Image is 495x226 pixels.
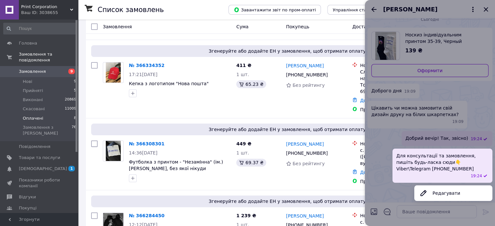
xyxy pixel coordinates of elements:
div: 65.23 ₴ [236,80,266,88]
span: Управління статусами [333,7,382,12]
a: Футболка з принтом - "НезамІнна" (ім.) [PERSON_NAME], без якої нікуди [129,159,223,171]
a: Фото товару [103,140,124,161]
span: 76 [72,125,76,136]
a: [PERSON_NAME] [286,141,324,147]
img: Фото товару [106,141,121,161]
span: 19:24 12.10.2025 [471,173,482,179]
span: 411 ₴ [236,63,251,68]
div: Нова Пошта [360,212,426,219]
a: Фото товару [103,62,124,83]
span: 1 [68,166,75,171]
span: 1 шт. [236,72,249,77]
span: Cума [236,24,248,29]
a: [PERSON_NAME] [286,62,324,69]
span: Показники роботи компанії [19,177,60,189]
div: Слов'янськ, №8 (до 30 кг на одне місце): вул. Торська (ран. Комунарів), 69 [360,69,426,95]
span: Для консультації та замовлення, пишіть будь-ласка сюди👇 Viber\Telegram [PHONE_NUMBER] [396,153,488,172]
div: Нова Пошта [360,62,426,69]
input: Пошук [3,23,77,34]
span: 20869 [65,97,76,103]
span: Замовлення з [PERSON_NAME] [23,125,72,136]
span: Без рейтингу [293,161,325,166]
span: Товари та послуги [19,155,60,161]
span: 1 шт. [236,150,249,155]
span: Згенеруйте або додайте ЕН у замовлення, щоб отримати оплату [94,48,481,54]
span: Замовлення та повідомлення [19,51,78,63]
div: Пром-оплата [360,106,426,113]
div: с. [GEOGRAPHIC_DATA] ([GEOGRAPHIC_DATA].), №2: вул. [STREET_ADDRESS] [360,147,426,166]
span: 9 [74,79,76,85]
span: Головна [19,40,37,46]
a: Додати ЕН [360,98,386,103]
span: Згенеруйте або додайте ЕН у замовлення, щоб отримати оплату [94,126,481,133]
a: Кепка з логотипом "Нова пошта" [129,81,209,86]
span: Нові [23,79,32,85]
span: 8 [74,115,76,121]
span: 11009 [65,106,76,112]
h1: Список замовлень [98,6,164,14]
a: № 366284450 [129,213,164,218]
span: Прийняті [23,88,43,94]
button: Редагувати [414,187,492,200]
a: [PERSON_NAME] [286,213,324,219]
a: Додати ЕН [360,170,386,175]
span: 9 [68,69,75,74]
span: Виконані [23,97,43,103]
a: № 366308301 [129,141,164,146]
button: Завантажити звіт по пром-оплаті [228,5,321,15]
span: Покупці [19,205,36,211]
div: 69.37 ₴ [236,159,266,166]
div: [PHONE_NUMBER] [285,149,329,158]
span: Замовлення [103,24,132,29]
div: Ваш ID: 3038655 [21,10,78,16]
span: Згенеруйте або додайте ЕН у замовлення, щоб отримати оплату [94,198,481,205]
span: Оплачені [23,115,43,121]
span: Завантажити звіт по пром-оплаті [234,7,316,13]
span: 1 239 ₴ [236,213,256,218]
div: Нова Пошта [360,140,426,147]
span: Скасовані [23,106,45,112]
span: 17:21[DATE] [129,72,158,77]
span: Доставка та оплата [352,24,400,29]
span: 14:36[DATE] [129,150,158,155]
span: Покупець [286,24,309,29]
button: Управління статусами [327,5,388,15]
span: [DEMOGRAPHIC_DATA] [19,166,67,172]
div: Пром-оплата [360,178,426,185]
span: Повідомлення [19,144,50,150]
span: 449 ₴ [236,141,251,146]
div: [PHONE_NUMBER] [285,70,329,79]
a: № 366334352 [129,63,164,68]
span: 5 [74,88,76,94]
img: Фото товару [106,62,121,83]
span: Замовлення [19,69,46,74]
span: Print Corporation [21,4,70,10]
span: Без рейтингу [293,83,325,88]
span: Відгуки [19,194,36,200]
